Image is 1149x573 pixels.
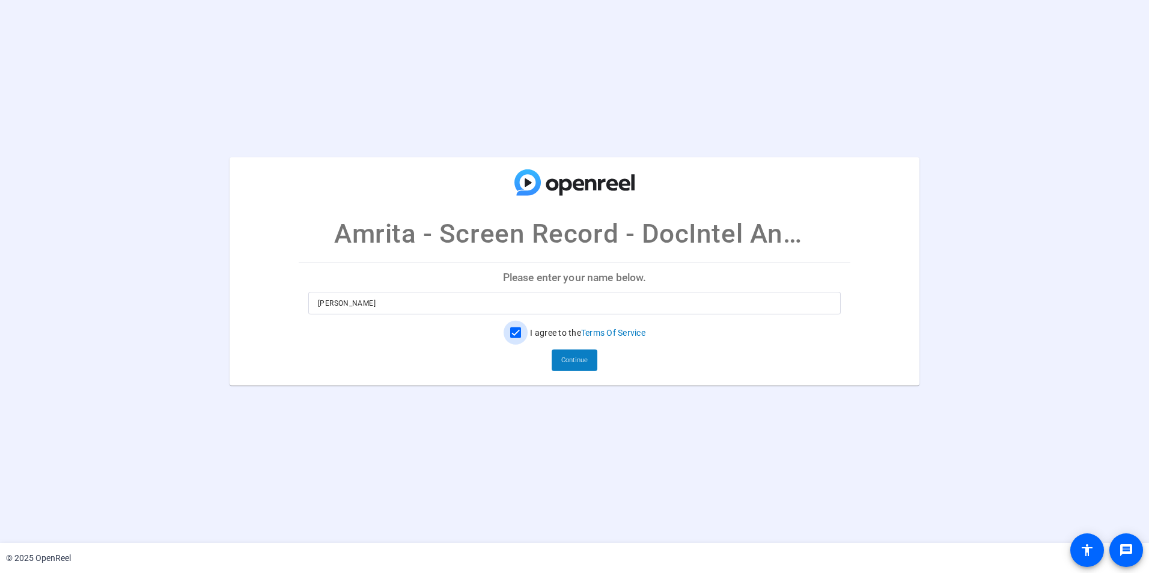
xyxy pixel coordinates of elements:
mat-icon: accessibility [1080,543,1094,557]
mat-icon: message [1119,543,1133,557]
label: I agree to the [528,327,645,339]
p: Amrita - Screen Record - DocIntel Analyzer [334,214,815,253]
span: Continue [561,351,588,369]
img: company-logo [514,169,635,196]
p: Please enter your name below. [299,263,850,292]
input: Enter your name [318,296,831,311]
div: © 2025 OpenReel [6,552,71,565]
button: Continue [552,350,597,371]
a: Terms Of Service [581,328,645,338]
